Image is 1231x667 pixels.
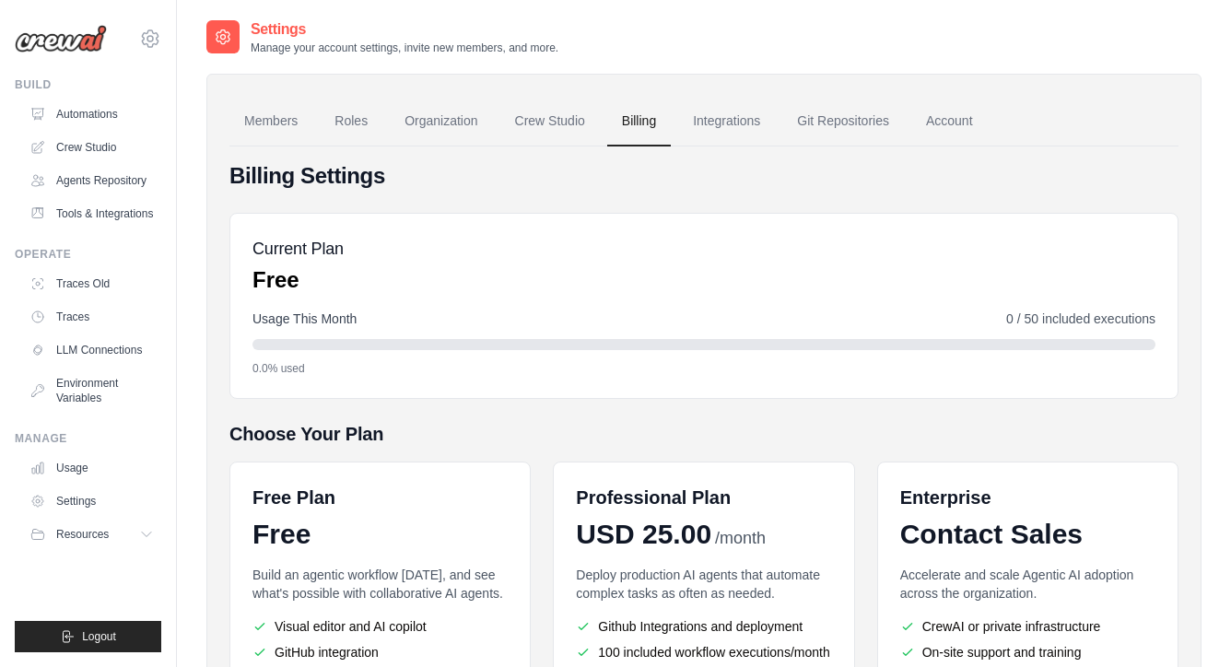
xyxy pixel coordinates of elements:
p: Deploy production AI agents that automate complex tasks as often as needed. [576,566,831,603]
button: Logout [15,621,161,652]
a: Crew Studio [22,133,161,162]
a: Settings [22,486,161,516]
span: 0.0% used [252,361,305,376]
p: Manage your account settings, invite new members, and more. [251,41,558,55]
h6: Free Plan [252,485,335,510]
a: LLM Connections [22,335,161,365]
a: Crew Studio [500,97,600,146]
span: Resources [56,527,109,542]
span: Usage This Month [252,310,357,328]
a: Git Repositories [782,97,904,146]
a: Roles [320,97,382,146]
a: Environment Variables [22,369,161,413]
h5: Choose Your Plan [229,421,1178,447]
li: On-site support and training [900,643,1155,661]
img: Logo [15,25,107,53]
h6: Enterprise [900,485,1155,510]
span: USD 25.00 [576,518,711,551]
p: Accelerate and scale Agentic AI adoption across the organization. [900,566,1155,603]
a: Usage [22,453,161,483]
div: Free [252,518,508,551]
span: Logout [82,629,116,644]
a: Tools & Integrations [22,199,161,228]
li: Github Integrations and deployment [576,617,831,636]
button: Resources [22,520,161,549]
h2: Settings [251,18,558,41]
h6: Professional Plan [576,485,731,510]
a: Traces Old [22,269,161,298]
span: 0 / 50 included executions [1006,310,1155,328]
h5: Current Plan [252,236,344,262]
p: Free [252,265,344,295]
a: Integrations [678,97,775,146]
li: 100 included workflow executions/month [576,643,831,661]
div: Manage [15,431,161,446]
li: CrewAI or private infrastructure [900,617,1155,636]
a: Automations [22,99,161,129]
a: Members [229,97,312,146]
h4: Billing Settings [229,161,1178,191]
span: /month [715,526,766,551]
li: Visual editor and AI copilot [252,617,508,636]
p: Build an agentic workflow [DATE], and see what's possible with collaborative AI agents. [252,566,508,603]
div: Build [15,77,161,92]
div: Operate [15,247,161,262]
a: Agents Repository [22,166,161,195]
li: GitHub integration [252,643,508,661]
a: Organization [390,97,492,146]
a: Account [911,97,988,146]
a: Billing [607,97,671,146]
a: Traces [22,302,161,332]
div: Contact Sales [900,518,1155,551]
